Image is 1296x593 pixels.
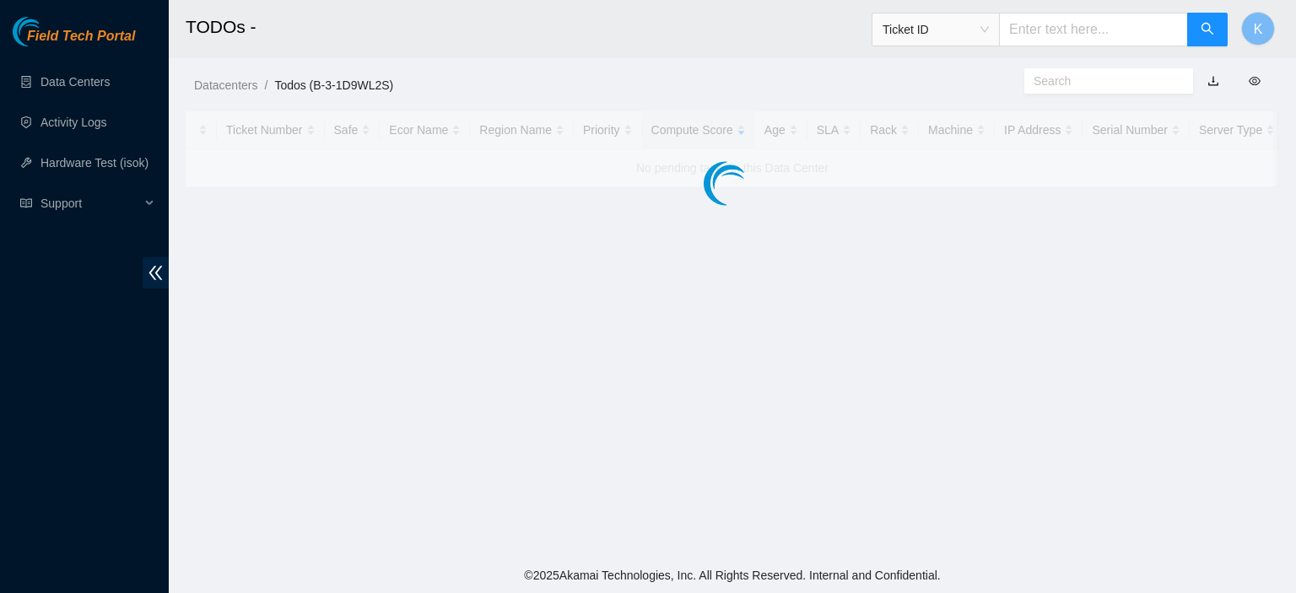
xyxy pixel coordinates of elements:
[999,13,1188,46] input: Enter text here...
[40,116,107,129] a: Activity Logs
[40,75,110,89] a: Data Centers
[40,156,148,170] a: Hardware Test (isok)
[1195,67,1232,94] button: download
[20,197,32,209] span: read
[1187,13,1228,46] button: search
[883,17,989,42] span: Ticket ID
[1249,75,1261,87] span: eye
[1241,12,1275,46] button: K
[40,186,140,220] span: Support
[194,78,257,92] a: Datacenters
[264,78,267,92] span: /
[143,257,169,288] span: double-left
[1201,22,1214,38] span: search
[1254,19,1263,40] span: K
[27,29,135,45] span: Field Tech Portal
[13,17,85,46] img: Akamai Technologies
[169,558,1296,593] footer: © 2025 Akamai Technologies, Inc. All Rights Reserved. Internal and Confidential.
[274,78,393,92] a: Todos (B-3-1D9WL2S)
[13,30,135,52] a: Akamai TechnologiesField Tech Portal
[1034,72,1170,90] input: Search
